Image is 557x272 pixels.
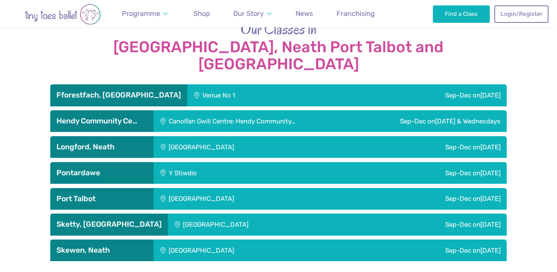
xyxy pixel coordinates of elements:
div: [GEOGRAPHIC_DATA] [154,239,352,261]
span: [DATE] [480,169,501,177]
div: Sep-Dec on [358,214,507,235]
a: Franchising [333,5,378,22]
h3: Sketty, [GEOGRAPHIC_DATA] [56,220,162,229]
span: News [296,9,313,17]
h3: Fforestfach, [GEOGRAPHIC_DATA] [56,91,181,100]
div: Sep-Dec on [302,162,507,184]
span: [DATE] [480,246,501,254]
div: [GEOGRAPHIC_DATA] [154,188,352,210]
div: Sep-Dec on [352,136,507,158]
span: Our Classes in [241,19,317,39]
div: Sep-Dec on [329,84,507,106]
strong: [GEOGRAPHIC_DATA], Neath Port Talbot and [GEOGRAPHIC_DATA] [50,39,507,73]
div: Venue No 1 [187,84,329,106]
a: Shop [190,5,214,22]
div: Sep-Dec on [352,188,507,210]
h3: Port Talbot [56,194,147,204]
span: Programme [122,9,160,17]
span: Franchising [337,9,375,17]
span: [DATE] [480,143,501,151]
a: Programme [118,5,172,22]
span: Shop [193,9,210,17]
span: [DATE] [480,195,501,202]
a: Login/Register [494,5,548,22]
div: Canolfan Gwili Centre: Hendy Community… [154,110,354,132]
div: [GEOGRAPHIC_DATA] [154,136,352,158]
div: [GEOGRAPHIC_DATA] [168,214,358,235]
a: Find a Class [433,5,490,22]
div: Y Stiwdio [154,162,302,184]
div: Sep-Dec on [352,239,507,261]
h3: Longford, Neath [56,142,147,152]
span: [DATE] [480,221,501,228]
a: Our Story [230,5,275,22]
span: [DATE] [480,91,501,99]
img: tiny toes ballet [9,4,117,25]
h3: Skewen, Neath [56,246,147,255]
span: Our Story [233,9,264,17]
a: News [292,5,316,22]
span: [DATE] & Wednesdays [435,117,501,125]
h3: Pontardawe [56,168,147,178]
div: Sep-Dec on [354,110,507,132]
h3: Hendy Community Ce… [56,116,147,126]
